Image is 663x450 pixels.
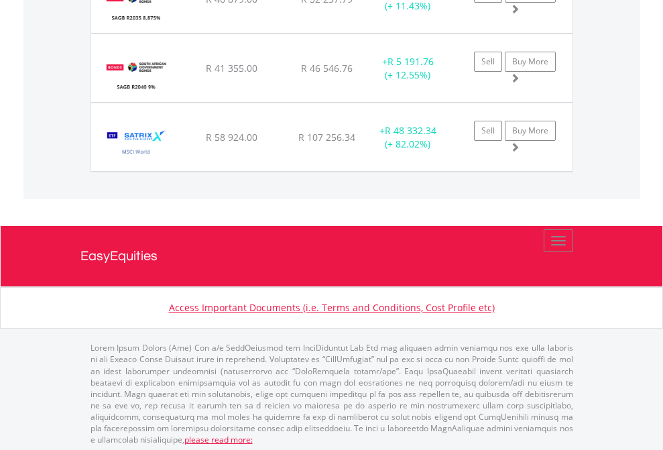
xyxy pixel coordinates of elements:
a: Sell [474,52,502,72]
span: R 107 256.34 [298,131,355,144]
span: R 46 546.76 [301,62,353,74]
a: Buy More [505,121,556,141]
span: R 58 924.00 [206,131,257,144]
img: TFSA.STXWDM.png [98,120,175,168]
a: Sell [474,121,502,141]
p: Lorem Ipsum Dolors (Ame) Con a/e SeddOeiusmod tem InciDiduntut Lab Etd mag aliquaen admin veniamq... [91,342,573,445]
a: EasyEquities [80,226,583,286]
span: R 5 191.76 [387,55,434,68]
a: Buy More [505,52,556,72]
div: + (+ 12.55%) [366,55,450,82]
span: R 41 355.00 [206,62,257,74]
a: Access Important Documents (i.e. Terms and Conditions, Cost Profile etc) [169,301,495,314]
img: TFSA.ZA.R2040.png [98,51,175,99]
div: + (+ 82.02%) [366,124,450,151]
span: R 48 332.34 [385,124,436,137]
a: please read more: [184,434,253,445]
